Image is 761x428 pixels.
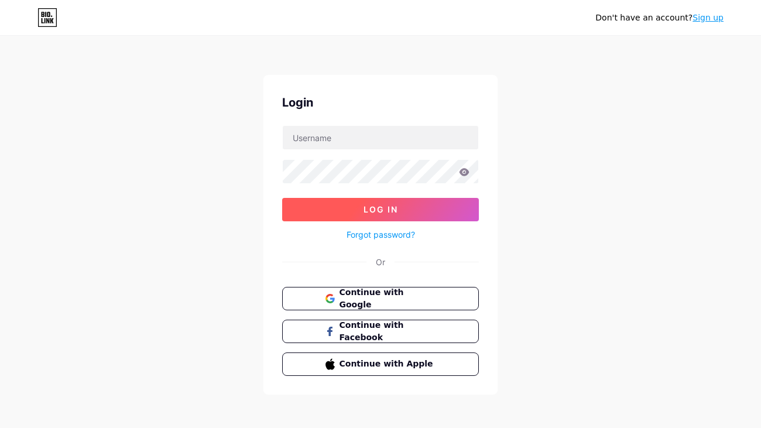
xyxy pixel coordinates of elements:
a: Sign up [693,13,724,22]
span: Continue with Google [340,286,436,311]
div: Or [376,256,385,268]
div: Don't have an account? [595,12,724,24]
span: Continue with Apple [340,358,436,370]
div: Login [282,94,479,111]
a: Forgot password? [347,228,415,241]
button: Continue with Apple [282,352,479,376]
span: Continue with Facebook [340,319,436,344]
button: Continue with Google [282,287,479,310]
span: Log In [364,204,398,214]
button: Log In [282,198,479,221]
input: Username [283,126,478,149]
button: Continue with Facebook [282,320,479,343]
